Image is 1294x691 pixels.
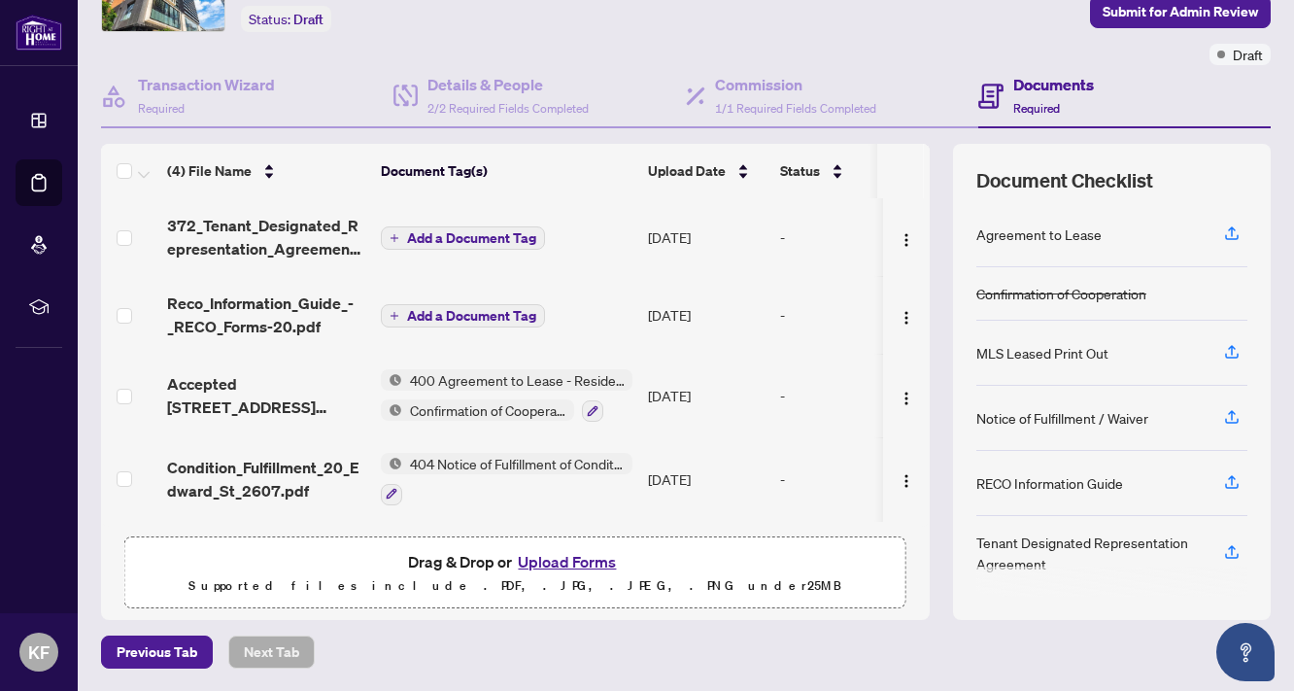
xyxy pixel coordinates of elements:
[138,101,185,116] span: Required
[891,464,922,495] button: Logo
[640,198,772,276] td: [DATE]
[381,453,632,505] button: Status Icon404 Notice of Fulfillment of Condition(s) - Agreement to Lease - Residential
[780,304,930,326] div: -
[648,160,726,182] span: Upload Date
[381,303,545,328] button: Add a Document Tag
[408,549,622,574] span: Drag & Drop or
[1013,101,1060,116] span: Required
[381,369,632,422] button: Status Icon400 Agreement to Lease - ResidentialStatus IconConfirmation of Cooperation
[381,369,402,391] img: Status Icon
[780,468,930,490] div: -
[891,380,922,411] button: Logo
[976,167,1153,194] span: Document Checklist
[976,407,1148,429] div: Notice of Fulfillment / Waiver
[407,309,536,323] span: Add a Document Tag
[228,636,315,669] button: Next Tab
[167,372,365,419] span: Accepted [STREET_ADDRESS][PERSON_NAME]pdf
[381,453,402,474] img: Status Icon
[381,226,545,250] button: Add a Document Tag
[167,456,365,502] span: Condition_Fulfillment_20_Edward_St_2607.pdf
[780,385,930,406] div: -
[899,310,914,326] img: Logo
[28,639,50,666] span: KF
[381,304,545,328] button: Add a Document Tag
[390,233,399,243] span: plus
[167,214,365,260] span: 372_Tenant_Designated_Representation_Agreement_-_PropTx-[PERSON_NAME]-16.pdf
[899,473,914,489] img: Logo
[373,144,640,198] th: Document Tag(s)
[381,399,402,421] img: Status Icon
[125,537,905,609] span: Drag & Drop orUpload FormsSupported files include .PDF, .JPG, .JPEG, .PNG under25MB
[715,73,876,96] h4: Commission
[167,292,365,338] span: Reco_Information_Guide_-_RECO_Forms-20.pdf
[402,369,632,391] span: 400 Agreement to Lease - Residential
[976,283,1146,304] div: Confirmation of Cooperation
[117,637,197,668] span: Previous Tab
[402,453,632,474] span: 404 Notice of Fulfillment of Condition(s) - Agreement to Lease - Residential
[137,574,894,598] p: Supported files include .PDF, .JPG, .JPEG, .PNG under 25 MB
[640,354,772,437] td: [DATE]
[241,6,331,32] div: Status:
[427,73,589,96] h4: Details & People
[780,226,930,248] div: -
[976,342,1108,363] div: MLS Leased Print Out
[1013,73,1094,96] h4: Documents
[16,15,62,51] img: logo
[167,160,252,182] span: (4) File Name
[640,144,772,198] th: Upload Date
[390,311,399,321] span: plus
[402,399,574,421] span: Confirmation of Cooperation
[101,636,213,669] button: Previous Tab
[138,73,275,96] h4: Transaction Wizard
[772,144,937,198] th: Status
[1233,44,1263,65] span: Draft
[891,222,922,253] button: Logo
[899,391,914,406] img: Logo
[512,549,622,574] button: Upload Forms
[976,472,1123,494] div: RECO Information Guide
[407,231,536,245] span: Add a Document Tag
[427,101,589,116] span: 2/2 Required Fields Completed
[1216,623,1275,681] button: Open asap
[899,232,914,248] img: Logo
[780,160,820,182] span: Status
[891,299,922,330] button: Logo
[640,276,772,354] td: [DATE]
[293,11,323,28] span: Draft
[976,532,1201,574] div: Tenant Designated Representation Agreement
[976,224,1102,245] div: Agreement to Lease
[715,101,876,116] span: 1/1 Required Fields Completed
[381,225,545,251] button: Add a Document Tag
[640,437,772,521] td: [DATE]
[159,144,373,198] th: (4) File Name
